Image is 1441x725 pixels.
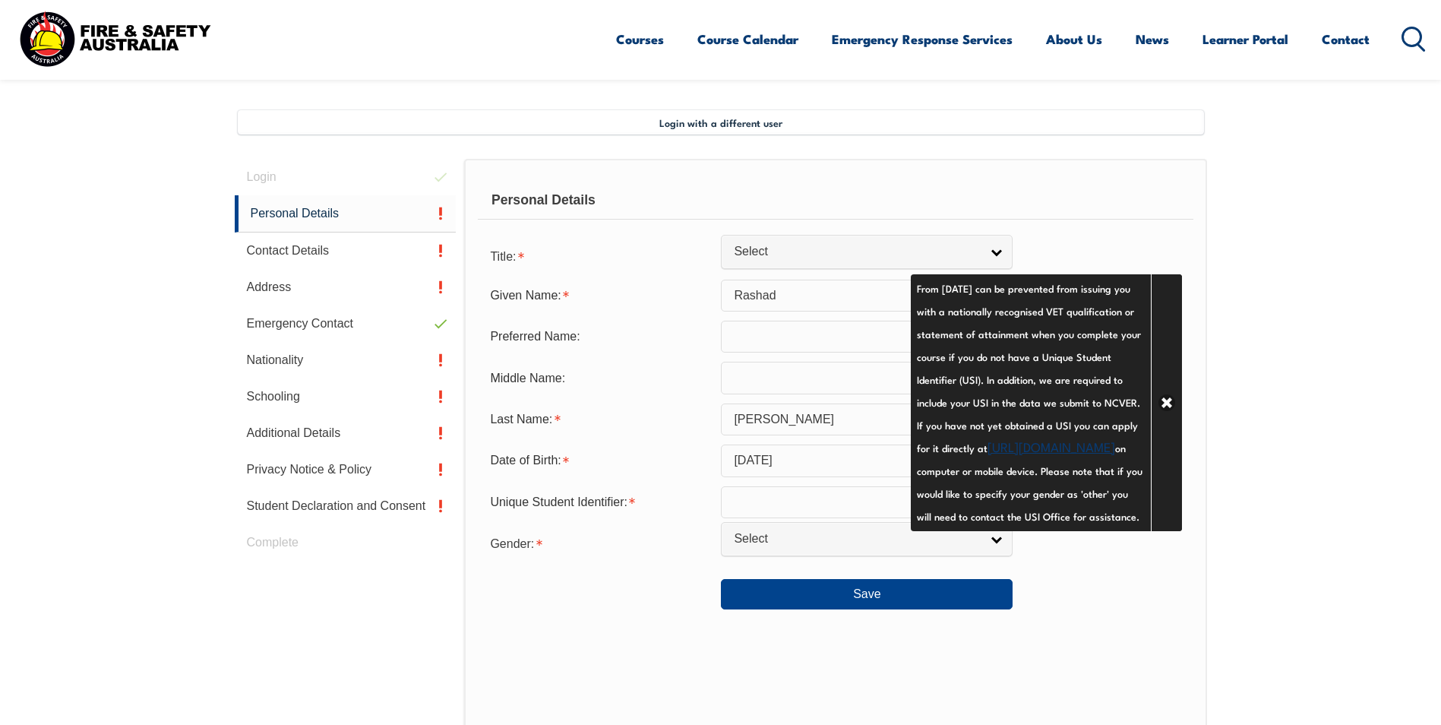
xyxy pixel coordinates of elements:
a: Close [1151,274,1182,531]
a: Additional Details [235,415,457,451]
div: Middle Name: [478,363,721,392]
a: Courses [616,19,664,59]
a: Emergency Contact [235,306,457,342]
a: Personal Details [235,195,457,233]
div: Gender is required. [478,527,721,558]
a: Info [1013,492,1034,513]
a: About Us [1046,19,1102,59]
div: Given Name is required. [478,281,721,310]
div: Last Name is required. [478,405,721,434]
div: Personal Details [478,182,1193,220]
a: Contact [1322,19,1370,59]
a: Address [235,269,457,306]
span: Select [734,244,980,260]
div: Unique Student Identifier is required. [478,488,721,517]
span: Login with a different user [659,116,782,128]
span: Gender: [490,537,534,550]
a: Learner Portal [1202,19,1288,59]
a: Emergency Response Services [832,19,1013,59]
div: Preferred Name: [478,322,721,351]
a: Contact Details [235,233,457,269]
span: Title: [490,250,516,263]
a: Privacy Notice & Policy [235,451,457,488]
input: Select Date... [721,445,1013,476]
div: Title is required. [478,240,721,271]
a: News [1136,19,1169,59]
span: Select [734,531,980,547]
a: Student Declaration and Consent [235,488,457,524]
a: Nationality [235,342,457,378]
a: Course Calendar [697,19,798,59]
a: Info [1013,450,1034,471]
div: Date of Birth is required. [478,446,721,475]
input: 10 Characters no 1, 0, O or I [721,486,1013,518]
a: Schooling [235,378,457,415]
button: Save [721,579,1013,609]
a: [URL][DOMAIN_NAME] [988,437,1115,455]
